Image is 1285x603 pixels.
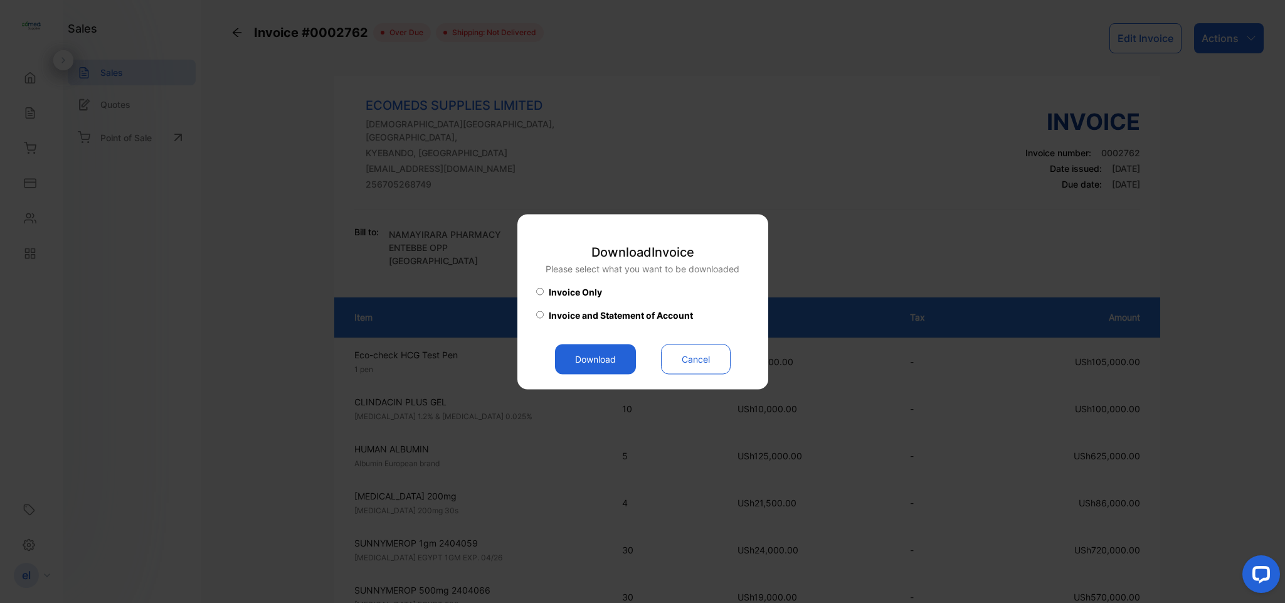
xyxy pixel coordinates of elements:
[661,344,731,374] button: Cancel
[549,285,602,298] span: Invoice Only
[546,262,739,275] p: Please select what you want to be downloaded
[549,308,693,321] span: Invoice and Statement of Account
[1232,550,1285,603] iframe: LiveChat chat widget
[555,344,636,374] button: Download
[546,242,739,261] p: Download Invoice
